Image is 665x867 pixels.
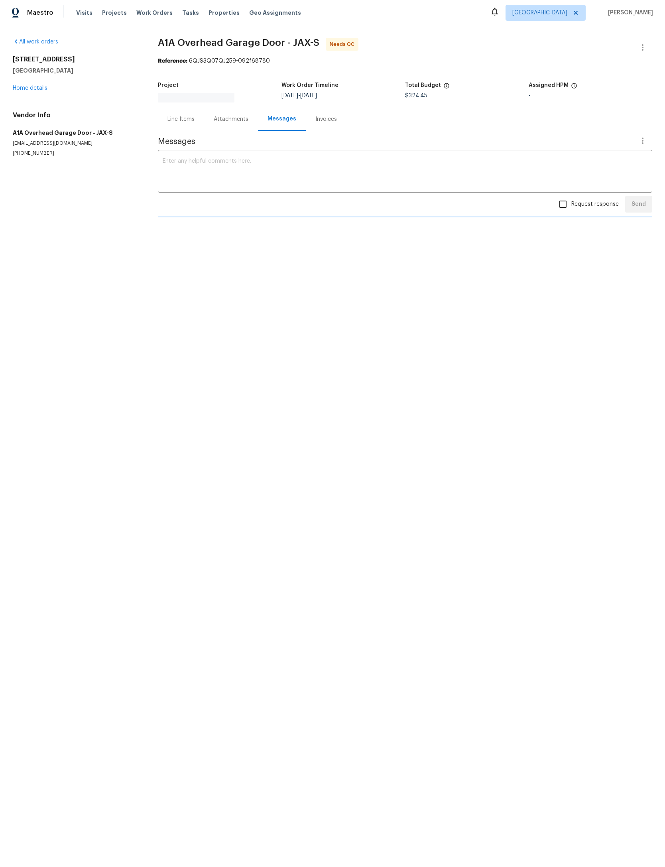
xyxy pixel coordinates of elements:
[136,9,173,17] span: Work Orders
[13,140,139,147] p: [EMAIL_ADDRESS][DOMAIN_NAME]
[13,85,47,91] a: Home details
[13,55,139,63] h2: [STREET_ADDRESS]
[76,9,92,17] span: Visits
[158,83,179,88] h5: Project
[268,115,296,123] div: Messages
[158,38,319,47] span: A1A Overhead Garage Door - JAX-S
[13,67,139,75] h5: [GEOGRAPHIC_DATA]
[405,93,427,99] span: $324.45
[571,200,619,209] span: Request response
[281,83,338,88] h5: Work Order Timeline
[209,9,240,17] span: Properties
[529,83,569,88] h5: Assigned HPM
[13,129,139,137] h5: A1A Overhead Garage Door - JAX-S
[300,93,317,99] span: [DATE]
[102,9,127,17] span: Projects
[13,150,139,157] p: [PHONE_NUMBER]
[249,9,301,17] span: Geo Assignments
[281,93,317,99] span: -
[330,40,358,48] span: Needs QC
[405,83,441,88] h5: Total Budget
[158,57,652,65] div: 6QJS3Q07QJ259-092f68780
[214,115,248,123] div: Attachments
[13,111,139,119] h4: Vendor Info
[512,9,567,17] span: [GEOGRAPHIC_DATA]
[571,83,577,93] span: The hpm assigned to this work order.
[443,83,450,93] span: The total cost of line items that have been proposed by Opendoor. This sum includes line items th...
[605,9,653,17] span: [PERSON_NAME]
[13,39,58,45] a: All work orders
[182,10,199,16] span: Tasks
[158,138,633,146] span: Messages
[315,115,337,123] div: Invoices
[281,93,298,99] span: [DATE]
[158,58,187,64] b: Reference:
[167,115,195,123] div: Line Items
[529,93,652,99] div: -
[27,9,53,17] span: Maestro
